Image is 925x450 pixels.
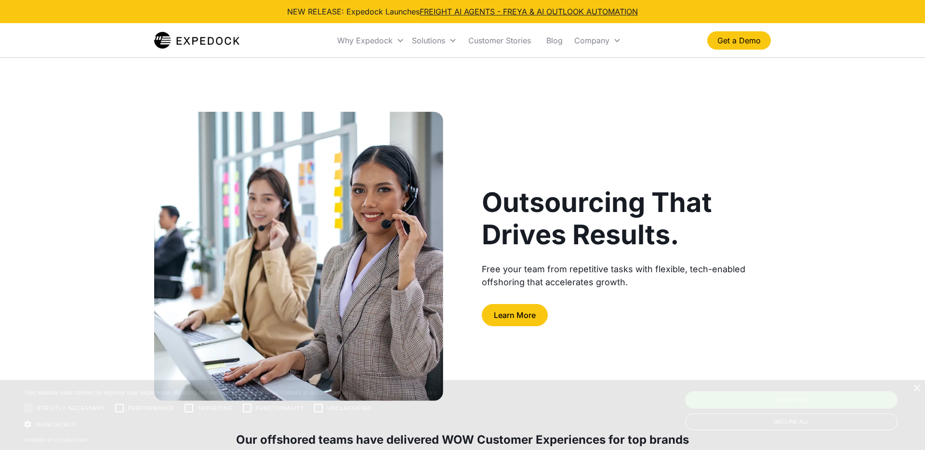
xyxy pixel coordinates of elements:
[154,31,239,50] img: Expedock Logo
[574,36,609,45] div: Company
[461,24,539,57] a: Customer Stories
[333,24,408,57] div: Why Expedock
[408,24,461,57] div: Solutions
[256,404,304,412] span: Functionality
[482,263,771,289] div: Free your team from repetitive tasks with flexible, tech-enabled offshoring that accelerates growth.
[913,385,920,392] div: Close
[35,422,76,427] span: Show details
[154,31,239,50] a: home
[154,112,443,401] img: two formal woman with headset
[327,404,371,412] span: Unclassified
[412,36,445,45] div: Solutions
[685,391,898,409] div: Accept all
[539,24,570,57] a: Blog
[24,389,404,396] span: This website uses cookies to improve user experience. By using our website you consent to all coo...
[128,404,175,412] span: Performance
[482,186,771,251] h1: Outsourcing That Drives Results.
[24,437,89,443] a: Powered by cookie-script
[707,31,771,50] a: Get a Demo
[406,389,437,396] a: Read more
[685,413,898,430] div: Decline all
[420,7,638,16] a: FREIGHT AI AGENTS - FREYA & AI OUTLOOK AUTOMATION
[570,24,625,57] div: Company
[337,36,393,45] div: Why Expedock
[482,304,548,326] a: Learn More
[198,404,232,412] span: Targeting
[287,6,638,17] div: NEW RELEASE: Expedock Launches
[37,404,105,412] span: Strictly necessary
[24,419,437,429] div: Show details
